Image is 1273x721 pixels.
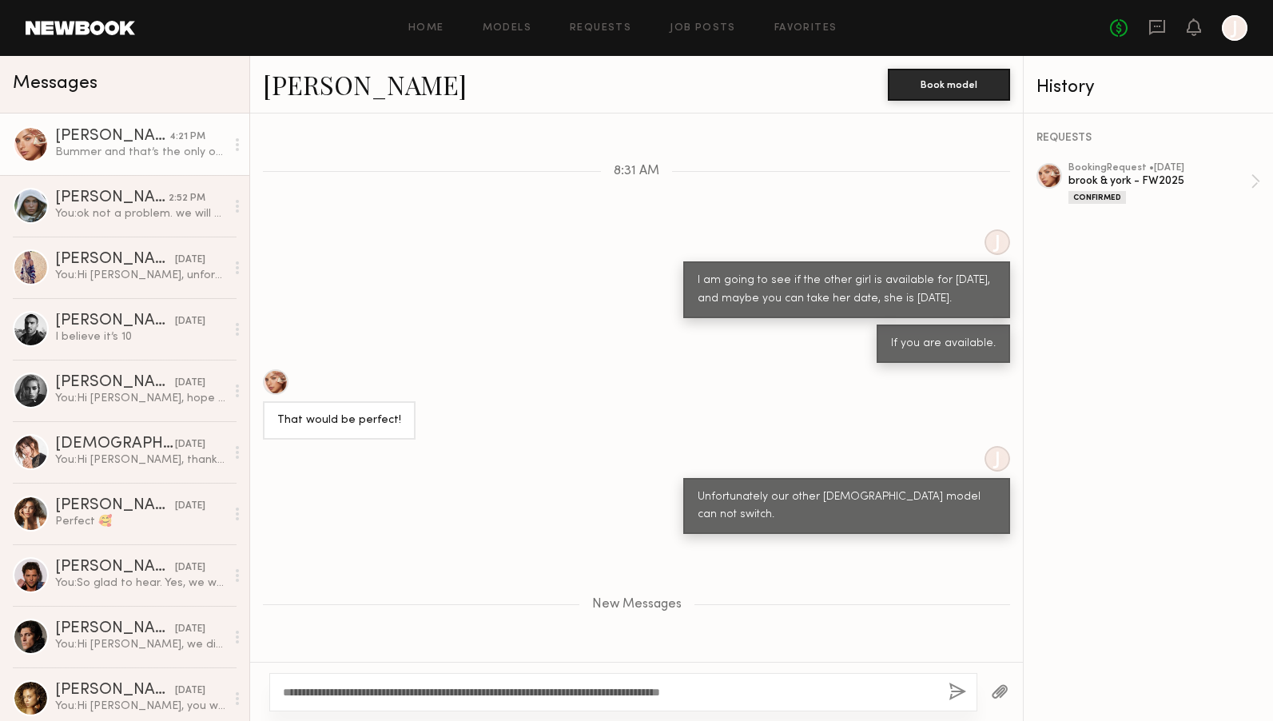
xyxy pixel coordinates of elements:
div: [PERSON_NAME] [55,375,175,391]
a: [PERSON_NAME] [263,67,467,102]
div: [DEMOGRAPHIC_DATA][PERSON_NAME] [55,436,175,452]
div: You: Hi [PERSON_NAME], hope all is well! We are coming back to [GEOGRAPHIC_DATA] to do our winter... [55,391,225,406]
div: You: Hi [PERSON_NAME], thank you for letting me know! Unfortunately that will not work for what w... [55,452,225,468]
div: [PERSON_NAME] [55,683,175,699]
div: Bummer and that’s the only other shoot day? [55,145,225,160]
div: You: ok not a problem. we will stick to our original date! I will be sending out call sheets late... [55,206,225,221]
div: [DATE] [175,560,205,576]
div: [PERSON_NAME] [55,190,169,206]
div: [DATE] [175,499,205,514]
div: Perfect 🥰 [55,514,225,529]
a: Job Posts [670,23,736,34]
div: brook & york - FW2025 [1068,173,1251,189]
div: Unfortunately our other [DEMOGRAPHIC_DATA] model can not switch. [698,488,996,525]
div: You: Hi [PERSON_NAME], we did have to pivot into a different direction. [55,637,225,652]
div: [DATE] [175,683,205,699]
a: Favorites [774,23,837,34]
div: History [1036,78,1260,97]
div: [PERSON_NAME] [55,560,175,576]
a: Requests [570,23,631,34]
div: You: So glad to hear. Yes, we will reimburse for manicure and parking! [55,576,225,591]
div: [PERSON_NAME] [55,621,175,637]
div: [PERSON_NAME] [55,129,169,145]
a: J [1222,15,1247,41]
div: Confirmed [1068,191,1126,204]
a: bookingRequest •[DATE]brook & york - FW2025Confirmed [1068,163,1260,204]
div: [PERSON_NAME] [55,313,175,329]
div: I believe it’s 10 [55,329,225,345]
div: REQUESTS [1036,133,1260,144]
button: Book model [888,69,1010,101]
a: Home [408,23,444,34]
a: Models [483,23,531,34]
div: [PERSON_NAME] [55,252,175,268]
span: 8:31 AM [614,165,659,178]
div: booking Request • [DATE] [1068,163,1251,173]
div: You: Hi [PERSON_NAME], you were amazing, so glad we got to work together! I know [PERSON_NAME] is... [55,699,225,714]
div: If you are available. [891,335,996,353]
div: 2:52 PM [169,191,205,206]
div: That would be perfect! [277,412,401,430]
div: [DATE] [175,376,205,391]
div: I am going to see if the other girl is available for [DATE], and maybe you can take her date, she... [698,272,996,309]
span: Messages [13,74,97,93]
div: [DATE] [175,622,205,637]
div: [DATE] [175,314,205,329]
div: [PERSON_NAME] [55,498,175,514]
div: 4:21 PM [169,129,205,145]
div: [DATE] [175,253,205,268]
span: New Messages [592,598,682,611]
div: [DATE] [175,437,205,452]
a: Book model [888,77,1010,90]
div: You: Hi [PERSON_NAME], unfortunately we are traveling from the [GEOGRAPHIC_DATA] so do not have f... [55,268,225,283]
